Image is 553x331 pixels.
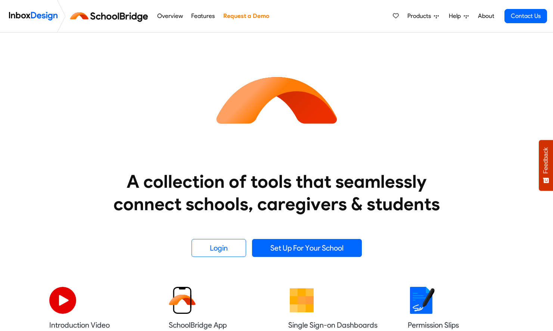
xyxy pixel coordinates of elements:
[169,320,265,330] h5: SchoolBridge App
[476,9,496,24] a: About
[288,287,315,314] img: 2022_01_13_icon_grid.svg
[99,170,454,215] heading: A collection of tools that seamlessly connect schools, caregivers & students
[155,9,185,24] a: Overview
[221,9,271,24] a: Request a Demo
[408,320,504,330] h5: Permission Slips
[49,320,146,330] h5: Introduction Video
[446,9,472,24] a: Help
[49,287,76,314] img: 2022_07_11_icon_video_playback.svg
[539,140,553,191] button: Feedback - Show survey
[169,287,196,314] img: 2022_01_13_icon_sb_app.svg
[288,320,385,330] h5: Single Sign-on Dashboards
[407,12,434,21] span: Products
[504,9,547,23] a: Contact Us
[408,287,435,314] img: 2022_01_18_icon_signature.svg
[404,9,442,24] a: Products
[449,12,464,21] span: Help
[189,9,217,24] a: Features
[192,239,246,257] a: Login
[69,7,153,25] img: schoolbridge logo
[252,239,362,257] a: Set Up For Your School
[209,33,344,167] img: icon_schoolbridge.svg
[543,147,549,174] span: Feedback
